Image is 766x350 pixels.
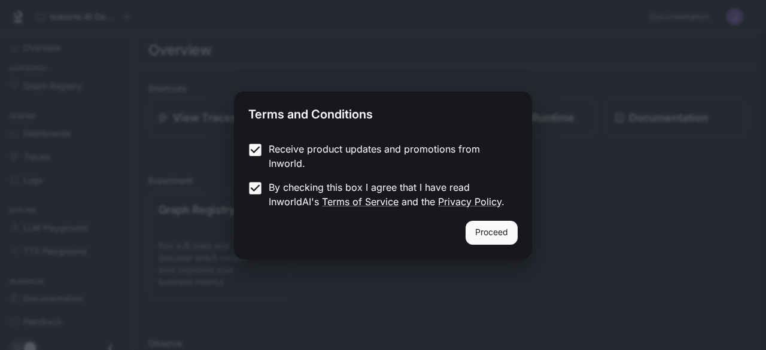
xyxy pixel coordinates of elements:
h2: Terms and Conditions [234,92,532,132]
p: Receive product updates and promotions from Inworld. [269,142,508,171]
a: Privacy Policy [438,196,501,208]
button: Proceed [466,221,518,245]
a: Terms of Service [322,196,399,208]
p: By checking this box I agree that I have read InworldAI's and the . [269,180,508,209]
